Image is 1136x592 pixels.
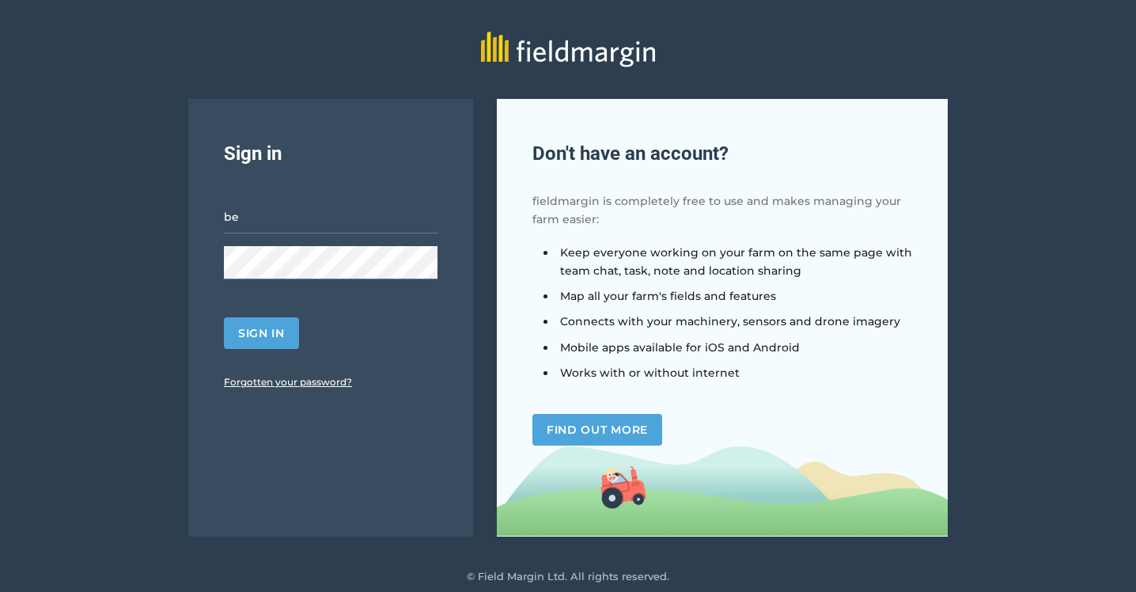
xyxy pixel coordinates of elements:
p: fieldmargin is completely free to use and makes managing your farm easier: [532,192,912,228]
input: Email Address [224,200,437,233]
li: Works with or without internet [556,364,912,381]
h2: Don ' t have an account? [532,139,912,169]
li: Mobile apps available for iOS and Android [556,339,912,356]
a: Find out more [532,414,662,446]
button: Sign in [224,317,299,349]
h2: Sign in [224,139,437,169]
li: Keep everyone working on your farm on the same page with team chat, task, note and location sharing [556,244,912,279]
img: fieldmargin logo [481,32,655,67]
li: Map all your farm ' s fields and features [556,287,912,305]
li: Connects with your machinery, sensors and drone imagery [556,313,912,330]
p: © Field Margin Ltd. All rights reserved. [32,568,1104,585]
a: Forgotten your password? [224,376,352,388]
